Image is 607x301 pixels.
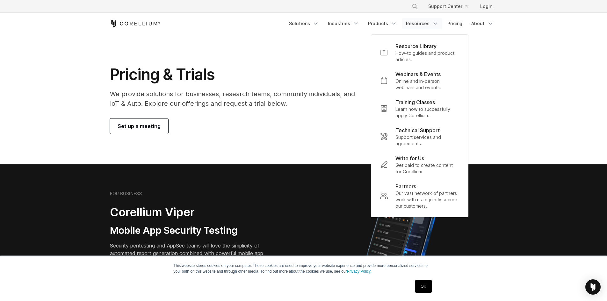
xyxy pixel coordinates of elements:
[110,191,142,197] h6: FOR BUSINESS
[110,205,273,219] h2: Corellium Viper
[110,225,273,237] h3: Mobile App Security Testing
[423,1,473,12] a: Support Center
[110,20,161,27] a: Corellium Home
[395,42,437,50] p: Resource Library
[356,185,452,296] img: Corellium MATRIX automated report on iPhone showing app vulnerability test results across securit...
[174,263,434,274] p: This website stores cookies on your computer. These cookies are used to improve your website expe...
[110,118,168,134] a: Set up a meeting
[444,18,466,29] a: Pricing
[475,1,497,12] a: Login
[395,106,459,119] p: Learn how to successfully apply Corellium.
[285,18,497,29] div: Navigation Menu
[395,78,459,91] p: Online and in-person webinars and events.
[285,18,323,29] a: Solutions
[404,1,497,12] div: Navigation Menu
[110,89,364,108] p: We provide solutions for businesses, research teams, community individuals, and IoT & Auto. Explo...
[395,70,441,78] p: Webinars & Events
[415,280,431,293] a: OK
[347,269,372,274] a: Privacy Policy.
[375,151,464,179] a: Write for Us Get paid to create content for Corellium.
[110,242,273,265] p: Security pentesting and AppSec teams will love the simplicity of automated report generation comb...
[110,65,364,84] h1: Pricing & Trials
[375,179,464,213] a: Partners Our vast network of partners work with us to jointly secure our customers.
[395,162,459,175] p: Get paid to create content for Corellium.
[395,154,424,162] p: Write for Us
[375,67,464,95] a: Webinars & Events Online and in-person webinars and events.
[324,18,363,29] a: Industries
[409,1,421,12] button: Search
[375,123,464,151] a: Technical Support Support services and agreements.
[118,122,161,130] span: Set up a meeting
[467,18,497,29] a: About
[395,134,459,147] p: Support services and agreements.
[395,98,435,106] p: Training Classes
[395,50,459,63] p: How-to guides and product articles.
[364,18,401,29] a: Products
[585,279,601,295] div: Open Intercom Messenger
[395,190,459,209] p: Our vast network of partners work with us to jointly secure our customers.
[395,183,416,190] p: Partners
[375,39,464,67] a: Resource Library How-to guides and product articles.
[375,95,464,123] a: Training Classes Learn how to successfully apply Corellium.
[395,126,440,134] p: Technical Support
[402,18,442,29] a: Resources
